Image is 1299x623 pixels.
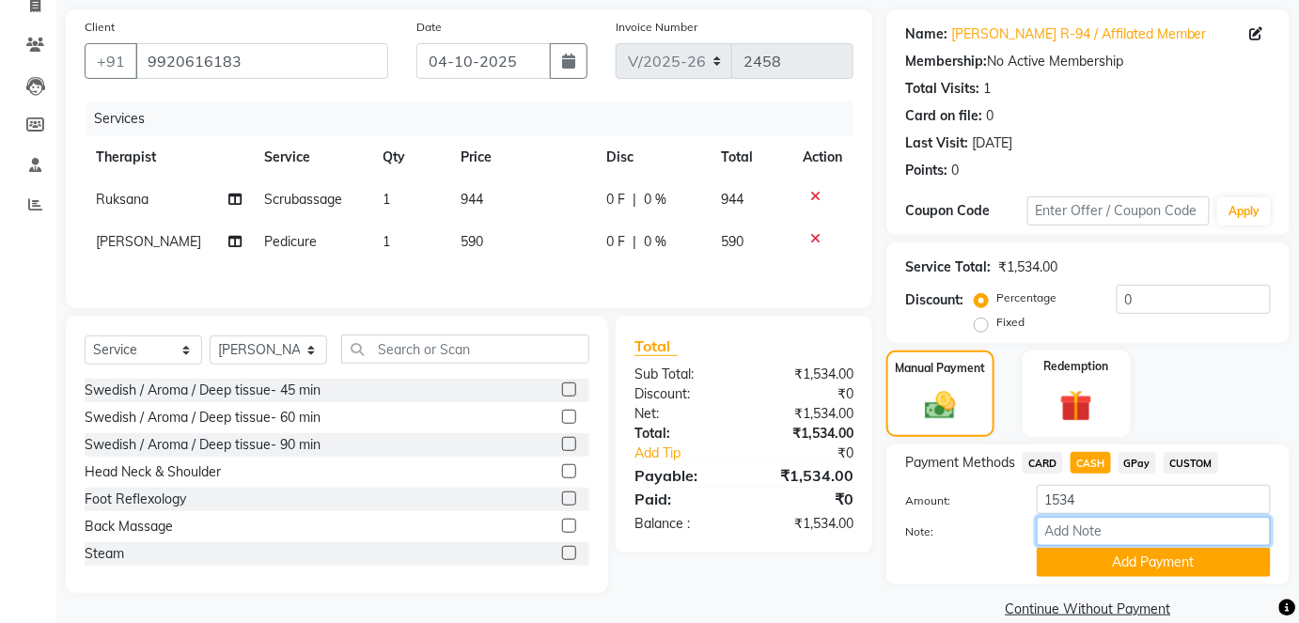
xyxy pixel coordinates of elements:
[620,384,744,404] div: Discount:
[996,314,1025,331] label: Fixed
[710,136,791,179] th: Total
[972,133,1012,153] div: [DATE]
[916,388,965,424] img: _cash.svg
[743,365,868,384] div: ₹1,534.00
[891,492,1023,509] label: Amount:
[1071,452,1111,474] span: CASH
[905,106,982,126] div: Card on file:
[449,136,594,179] th: Price
[634,336,678,356] span: Total
[341,335,589,364] input: Search or Scan
[890,600,1286,619] a: Continue Without Payment
[743,424,868,444] div: ₹1,534.00
[620,464,744,487] div: Payable:
[85,19,115,36] label: Client
[1037,485,1271,514] input: Amount
[85,136,254,179] th: Therapist
[461,191,483,208] span: 944
[1027,196,1211,226] input: Enter Offer / Coupon Code
[85,43,137,79] button: +91
[1050,386,1103,427] img: _gift.svg
[1037,548,1271,577] button: Add Payment
[905,24,947,44] div: Name:
[620,514,744,534] div: Balance :
[86,101,868,136] div: Services
[791,136,853,179] th: Action
[96,191,149,208] span: Ruksana
[905,79,979,99] div: Total Visits:
[905,133,968,153] div: Last Visit:
[986,106,994,126] div: 0
[743,404,868,424] div: ₹1,534.00
[743,384,868,404] div: ₹0
[1217,197,1271,226] button: Apply
[1164,452,1218,474] span: CUSTOM
[905,161,947,180] div: Points:
[620,365,744,384] div: Sub Total:
[85,490,186,509] div: Foot Reflexology
[85,517,173,537] div: Back Massage
[895,360,985,377] label: Manual Payment
[996,289,1056,306] label: Percentage
[265,191,343,208] span: Scrubassage
[606,190,625,210] span: 0 F
[1037,517,1271,546] input: Add Note
[620,488,744,510] div: Paid:
[905,52,1271,71] div: No Active Membership
[905,52,987,71] div: Membership:
[983,79,991,99] div: 1
[416,19,442,36] label: Date
[595,136,711,179] th: Disc
[135,43,388,79] input: Search by Name/Mobile/Email/Code
[891,523,1023,540] label: Note:
[905,290,963,310] div: Discount:
[620,424,744,444] div: Total:
[633,190,636,210] span: |
[1044,358,1109,375] label: Redemption
[383,191,390,208] span: 1
[85,435,321,455] div: Swedish / Aroma / Deep tissue- 90 min
[743,464,868,487] div: ₹1,534.00
[644,232,666,252] span: 0 %
[620,444,764,463] a: Add Tip
[905,257,991,277] div: Service Total:
[905,453,1015,473] span: Payment Methods
[764,444,868,463] div: ₹0
[951,161,959,180] div: 0
[85,462,221,482] div: Head Neck & Shoulder
[1119,452,1157,474] span: GPay
[743,514,868,534] div: ₹1,534.00
[616,19,697,36] label: Invoice Number
[85,544,124,564] div: Steam
[461,233,483,250] span: 590
[265,233,318,250] span: Pedicure
[96,233,201,250] span: [PERSON_NAME]
[85,381,321,400] div: Swedish / Aroma / Deep tissue- 45 min
[905,201,1027,221] div: Coupon Code
[620,404,744,424] div: Net:
[1023,452,1063,474] span: CARD
[951,24,1207,44] a: [PERSON_NAME] R-94 / Affilated Member
[254,136,371,179] th: Service
[644,190,666,210] span: 0 %
[743,488,868,510] div: ₹0
[721,233,743,250] span: 590
[633,232,636,252] span: |
[998,257,1057,277] div: ₹1,534.00
[371,136,449,179] th: Qty
[721,191,743,208] span: 944
[606,232,625,252] span: 0 F
[383,233,390,250] span: 1
[85,408,321,428] div: Swedish / Aroma / Deep tissue- 60 min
